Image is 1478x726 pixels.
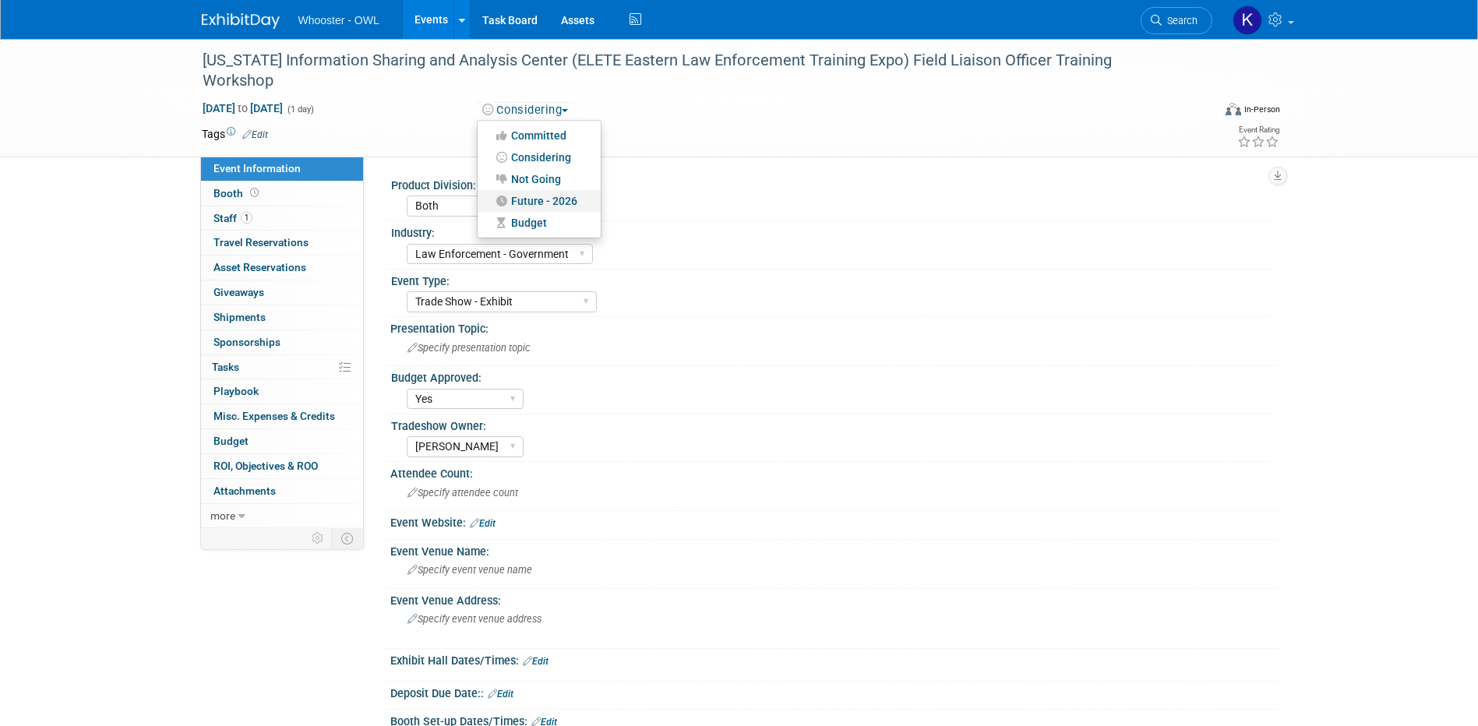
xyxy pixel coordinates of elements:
a: Budget [478,212,601,234]
div: In-Person [1243,104,1280,115]
span: more [210,509,235,522]
span: ROI, Objectives & ROO [213,460,318,472]
span: Specify event venue address [407,613,541,625]
span: Search [1162,15,1198,26]
a: Edit [488,689,513,700]
a: Shipments [201,305,363,330]
div: Attendee Count: [390,462,1277,481]
a: Tasks [201,355,363,379]
button: Considering [477,102,574,118]
div: Product Division: [391,174,1270,193]
div: Event Website: [390,511,1277,531]
span: Sponsorships [213,336,280,348]
div: Budget Approved: [391,366,1270,386]
a: Playbook [201,379,363,404]
a: Event Information [201,157,363,181]
div: Industry: [391,221,1270,241]
img: ExhibitDay [202,13,280,29]
span: Misc. Expenses & Credits [213,410,335,422]
span: Staff [213,212,252,224]
a: Attachments [201,479,363,503]
a: Considering [478,146,601,168]
span: (1 day) [286,104,314,115]
div: Event Format [1120,100,1281,124]
a: Asset Reservations [201,256,363,280]
div: Tradeshow Owner: [391,414,1270,434]
span: Budget [213,435,249,447]
a: Staff1 [201,206,363,231]
td: Tags [202,126,268,142]
span: Specify attendee count [407,487,518,499]
span: Tasks [212,361,239,373]
a: Edit [242,129,268,140]
a: Misc. Expenses & Credits [201,404,363,428]
span: Shipments [213,311,266,323]
span: [DATE] [DATE] [202,101,284,115]
a: Edit [523,656,549,667]
span: Booth [213,187,262,199]
a: Search [1141,7,1212,34]
div: Exhibit Hall Dates/Times: [390,649,1277,669]
a: Not Going [478,168,601,190]
span: 1 [241,212,252,224]
td: Toggle Event Tabs [331,528,363,548]
span: Specify presentation topic [407,342,531,354]
a: Edit [470,518,496,529]
img: Format-Inperson.png [1226,103,1241,115]
div: Presentation Topic: [390,317,1277,337]
span: Giveaways [213,286,264,298]
span: Specify event venue name [407,564,532,576]
a: Future - 2026 [478,190,601,212]
div: Event Venue Address: [390,589,1277,608]
span: Travel Reservations [213,236,309,248]
a: ROI, Objectives & ROO [201,454,363,478]
a: Travel Reservations [201,231,363,255]
div: Event Venue Name: [390,540,1277,559]
div: Event Type: [391,270,1270,289]
span: Event Information [213,162,301,174]
div: [US_STATE] Information Sharing and Analysis Center (ELETE Eastern Law Enforcement Training Expo) ... [197,47,1189,94]
div: Event Rating [1237,126,1279,134]
td: Personalize Event Tab Strip [305,528,332,548]
a: Booth [201,181,363,206]
span: Playbook [213,385,259,397]
img: Kamila Castaneda [1233,5,1262,35]
a: Sponsorships [201,330,363,354]
a: more [201,504,363,528]
span: Attachments [213,485,276,497]
a: Budget [201,429,363,453]
a: Giveaways [201,280,363,305]
span: Booth not reserved yet [247,187,262,199]
a: Committed [478,125,601,146]
span: Asset Reservations [213,261,306,273]
span: to [235,102,250,115]
span: Whooster - OWL [298,14,379,26]
div: Deposit Due Date:: [390,682,1277,702]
